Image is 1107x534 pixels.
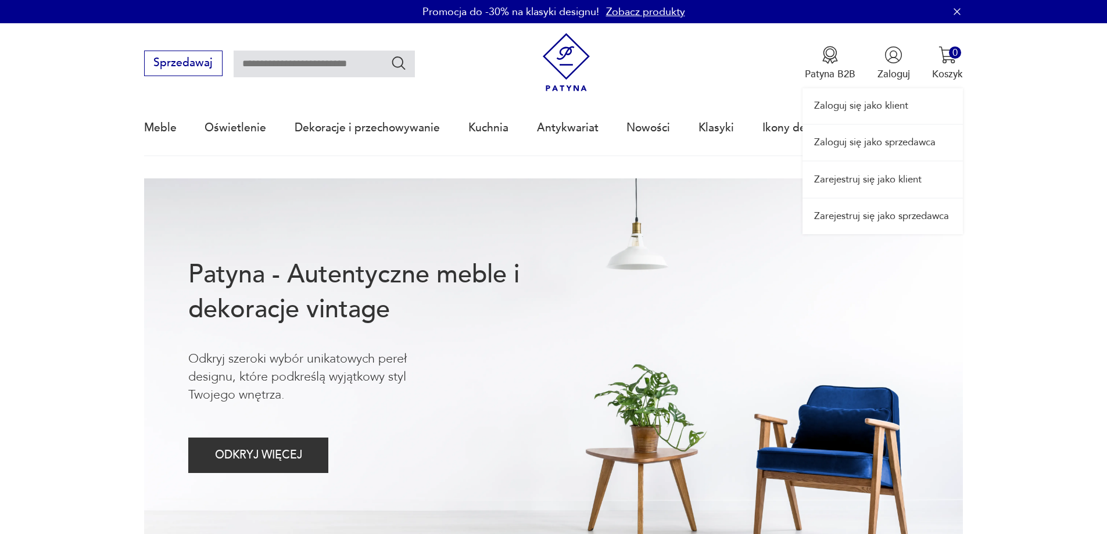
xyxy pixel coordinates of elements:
[537,33,596,92] img: Patyna - sklep z meblami i dekoracjami vintage
[295,101,440,155] a: Dekoracje i przechowywanie
[188,257,565,327] h1: Patyna - Autentyczne meble i dekoracje vintage
[626,101,670,155] a: Nowości
[422,5,599,19] p: Promocja do -30% na klasyki designu!
[537,101,599,155] a: Antykwariat
[468,101,508,155] a: Kuchnia
[188,350,453,404] p: Odkryj szeroki wybór unikatowych pereł designu, które podkreślą wyjątkowy styl Twojego wnętrza.
[144,101,177,155] a: Meble
[144,59,223,69] a: Sprzedawaj
[698,101,734,155] a: Klasyki
[762,101,834,155] a: Ikony designu
[803,125,963,160] a: Zaloguj się jako sprzedawca
[803,162,963,197] a: Zarejestruj się jako klient
[144,51,223,76] button: Sprzedawaj
[803,199,963,234] a: Zarejestruj się jako sprzedawca
[188,438,328,473] button: ODKRYJ WIĘCEJ
[205,101,266,155] a: Oświetlenie
[188,451,328,461] a: ODKRYJ WIĘCEJ
[803,88,963,124] a: Zaloguj się jako klient
[391,55,407,71] button: Szukaj
[606,5,685,19] a: Zobacz produkty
